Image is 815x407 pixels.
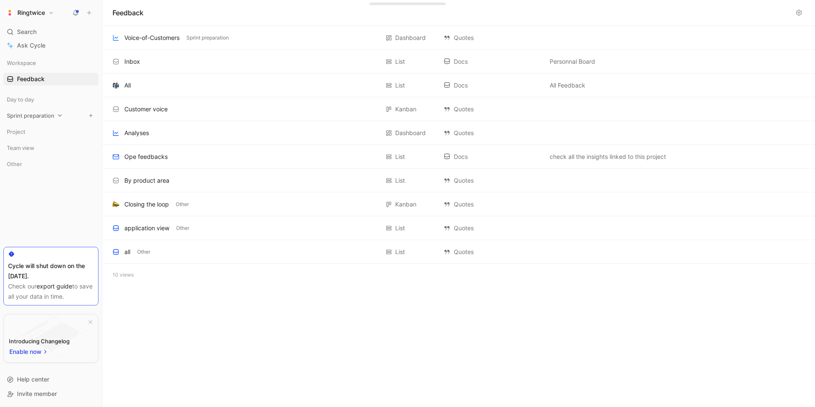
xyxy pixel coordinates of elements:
span: Feedback [17,75,45,83]
a: Feedback [3,73,98,85]
div: application view [124,223,169,233]
div: Cycle will shut down on the [DATE]. [8,261,94,281]
span: Other [176,224,189,232]
div: Project [3,125,98,141]
button: Personnal Board [548,57,597,67]
div: Closing the loop [124,199,169,209]
span: Project [7,127,25,136]
div: all [124,247,130,257]
span: All Feedback [550,80,585,90]
div: Check our to save all your data in time. [8,281,94,302]
button: Enable now [9,346,49,357]
img: 📣 [112,201,119,208]
span: check all the insights linked to this project [550,152,666,162]
div: List [395,80,405,90]
div: Team view [3,141,98,157]
div: Quotes [444,175,541,186]
div: 📣Closing the loopOtherKanban QuotesView actions [102,192,815,216]
div: All [124,80,131,90]
div: Ope feedbacksList Docscheck all the insights linked to this projectView actions [102,145,815,169]
div: application viewOtherList QuotesView actions [102,216,815,240]
button: RingtwiceRingtwice [3,7,56,19]
div: Voice-of-Customers [124,33,180,43]
div: Quotes [444,247,541,257]
span: Workspace [7,59,36,67]
div: Sprint preparation [3,109,98,124]
img: bg-BLZuj68n.svg [11,314,91,358]
div: Analyses [124,128,149,138]
div: Day to day [3,93,98,106]
div: Other [3,158,98,173]
button: 📬 [111,80,121,90]
img: 📬 [112,82,119,89]
div: Ope feedbacks [124,152,168,162]
div: Project [3,125,98,138]
span: Other [7,160,22,168]
span: Team view [7,144,34,152]
div: Docs [444,152,541,162]
div: By product area [124,175,169,186]
div: Kanban [395,199,416,209]
div: By product areaList QuotesView actions [102,169,815,192]
div: List [395,57,405,67]
span: Help center [17,376,49,383]
div: List [395,223,405,233]
span: Personnal Board [550,57,595,67]
h1: Feedback [112,8,143,18]
span: Enable now [9,347,42,357]
div: Workspace [3,57,98,69]
button: 📣 [111,199,121,209]
div: Invite member [3,387,98,400]
button: Sprint preparation [185,34,230,42]
span: Other [137,248,150,256]
button: Other [174,201,191,208]
span: Ask Cycle [17,40,45,51]
div: 📬AllList DocsAll FeedbackView actions [102,73,815,97]
h1: Ringtwice [17,9,45,17]
button: Other [174,224,191,232]
div: Docs [444,57,541,67]
a: Ask Cycle [3,39,98,52]
div: Sprint preparation [3,109,98,122]
div: AnalysesDashboard QuotesView actions [102,121,815,145]
button: All Feedback [548,80,587,90]
div: Quotes [444,128,541,138]
div: Other [3,158,98,170]
span: Day to day [7,95,34,104]
div: Day to day [3,93,98,108]
div: allOtherList QuotesView actions [102,240,815,264]
div: InboxList DocsPersonnal BoardView actions [102,50,815,73]
button: check all the insights linked to this project [548,152,668,162]
div: Inbox [124,57,140,67]
button: Other [135,248,152,256]
div: Docs [444,80,541,90]
span: Sprint preparation [186,34,229,42]
div: Team view [3,141,98,154]
img: Ringtwice [6,8,14,17]
span: Search [17,27,37,37]
a: export guide [37,283,72,290]
div: Dashboard [395,33,426,43]
div: List [395,175,405,186]
div: List [395,152,405,162]
div: Search [3,25,98,38]
div: Quotes [444,33,541,43]
div: Quotes [444,223,541,233]
div: List [395,247,405,257]
div: Dashboard [395,128,426,138]
div: 10 views [102,264,815,286]
div: Help center [3,373,98,386]
span: Sprint preparation [7,111,54,120]
div: Quotes [444,104,541,114]
span: Invite member [17,390,57,397]
div: Kanban [395,104,416,114]
div: Introducing Changelog [9,336,70,346]
span: Other [176,200,189,209]
div: Voice-of-CustomersSprint preparationDashboard QuotesView actions [102,26,815,50]
div: Customer voiceKanban QuotesView actions [102,97,815,121]
div: Quotes [444,199,541,209]
div: Customer voice [124,104,168,114]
